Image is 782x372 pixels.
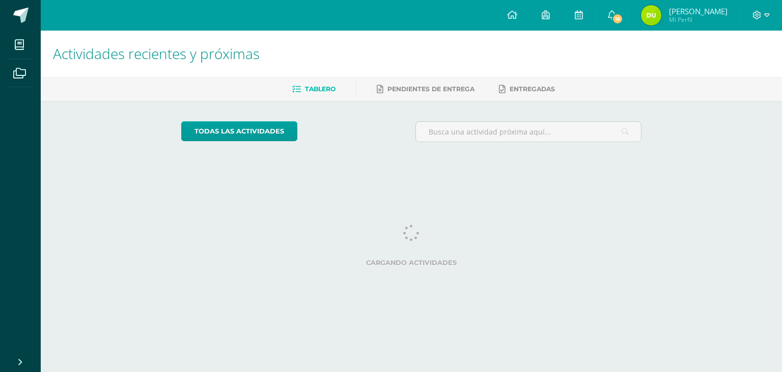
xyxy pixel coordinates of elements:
[181,121,297,141] a: todas las Actividades
[387,85,474,93] span: Pendientes de entrega
[292,81,336,97] a: Tablero
[510,85,555,93] span: Entregadas
[53,44,260,63] span: Actividades recientes y próximas
[377,81,474,97] a: Pendientes de entrega
[641,5,661,25] img: 687a6dccd13f6870efc478ce0ba307c9.png
[305,85,336,93] span: Tablero
[181,259,642,267] label: Cargando actividades
[499,81,555,97] a: Entregadas
[669,15,728,24] span: Mi Perfil
[669,6,728,16] span: [PERSON_NAME]
[416,122,641,142] input: Busca una actividad próxima aquí...
[612,13,623,24] span: 16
